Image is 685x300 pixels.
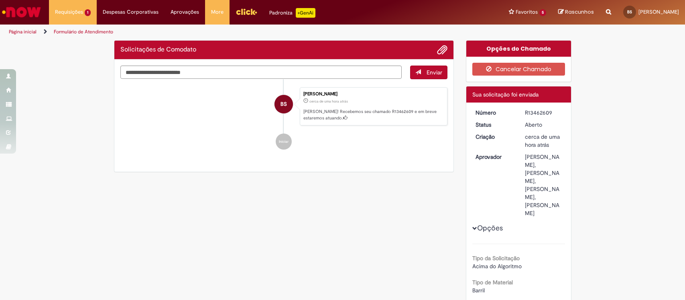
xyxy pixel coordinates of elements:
[236,6,257,18] img: click_logo_yellow_360x200.png
[410,66,447,79] button: Enviar
[525,133,560,148] time: 29/08/2025 14:17:44
[303,109,443,121] p: [PERSON_NAME]! Recebemos seu chamado R13462609 e em breve estaremos atuando.
[269,8,315,18] div: Padroniza
[627,9,632,14] span: BS
[525,109,562,117] div: R13462609
[120,46,196,53] h2: Solicitações de Comodato Histórico de tíquete
[427,69,442,76] span: Enviar
[558,8,594,16] a: Rascunhos
[120,79,448,158] ul: Histórico de tíquete
[472,263,522,270] span: Acima do Algoritmo
[516,8,538,16] span: Favoritos
[472,91,539,98] span: Sua solicitação foi enviada
[274,95,293,113] div: Bruno Sotocorno Silva
[9,29,37,35] a: Página inicial
[525,121,562,129] div: Aberto
[309,99,348,104] span: cerca de uma hora atrás
[171,8,199,16] span: Aprovações
[6,25,451,39] ul: Trilhas de página
[85,9,91,16] span: 1
[472,63,565,76] button: Cancelar Chamado
[55,8,83,16] span: Requisições
[525,133,560,148] span: cerca de uma hora atrás
[470,153,519,161] dt: Aprovador
[296,8,315,18] p: +GenAi
[470,109,519,117] dt: Número
[472,287,485,294] span: Barril
[1,4,42,20] img: ServiceNow
[54,29,113,35] a: Formulário de Atendimento
[309,99,348,104] time: 29/08/2025 14:17:44
[120,66,402,79] textarea: Digite sua mensagem aqui...
[466,41,571,57] div: Opções do Chamado
[211,8,224,16] span: More
[539,9,546,16] span: 5
[565,8,594,16] span: Rascunhos
[525,133,562,149] div: 29/08/2025 14:17:44
[437,45,447,55] button: Adicionar anexos
[470,133,519,141] dt: Criação
[103,8,159,16] span: Despesas Corporativas
[472,279,513,286] b: Tipo de Material
[470,121,519,129] dt: Status
[120,87,448,126] li: Bruno Sotocorno Silva
[303,92,443,97] div: [PERSON_NAME]
[281,95,287,114] span: BS
[525,153,562,217] div: [PERSON_NAME], [PERSON_NAME], [PERSON_NAME], [PERSON_NAME]
[472,255,520,262] b: Tipo da Solicitação
[638,8,679,15] span: [PERSON_NAME]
